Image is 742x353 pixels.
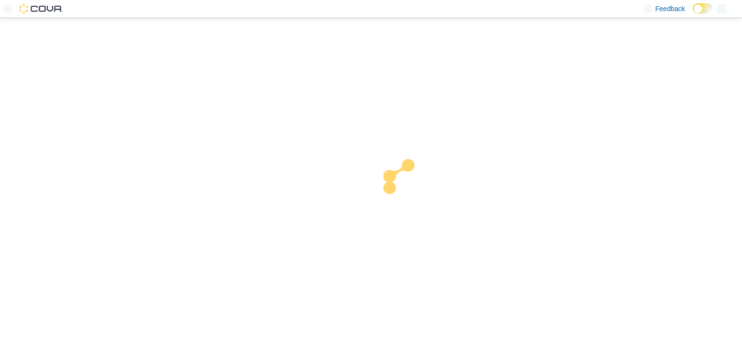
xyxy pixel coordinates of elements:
span: Feedback [656,4,685,14]
img: Cova [19,4,63,14]
input: Dark Mode [693,3,713,14]
img: cova-loader [371,152,443,224]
